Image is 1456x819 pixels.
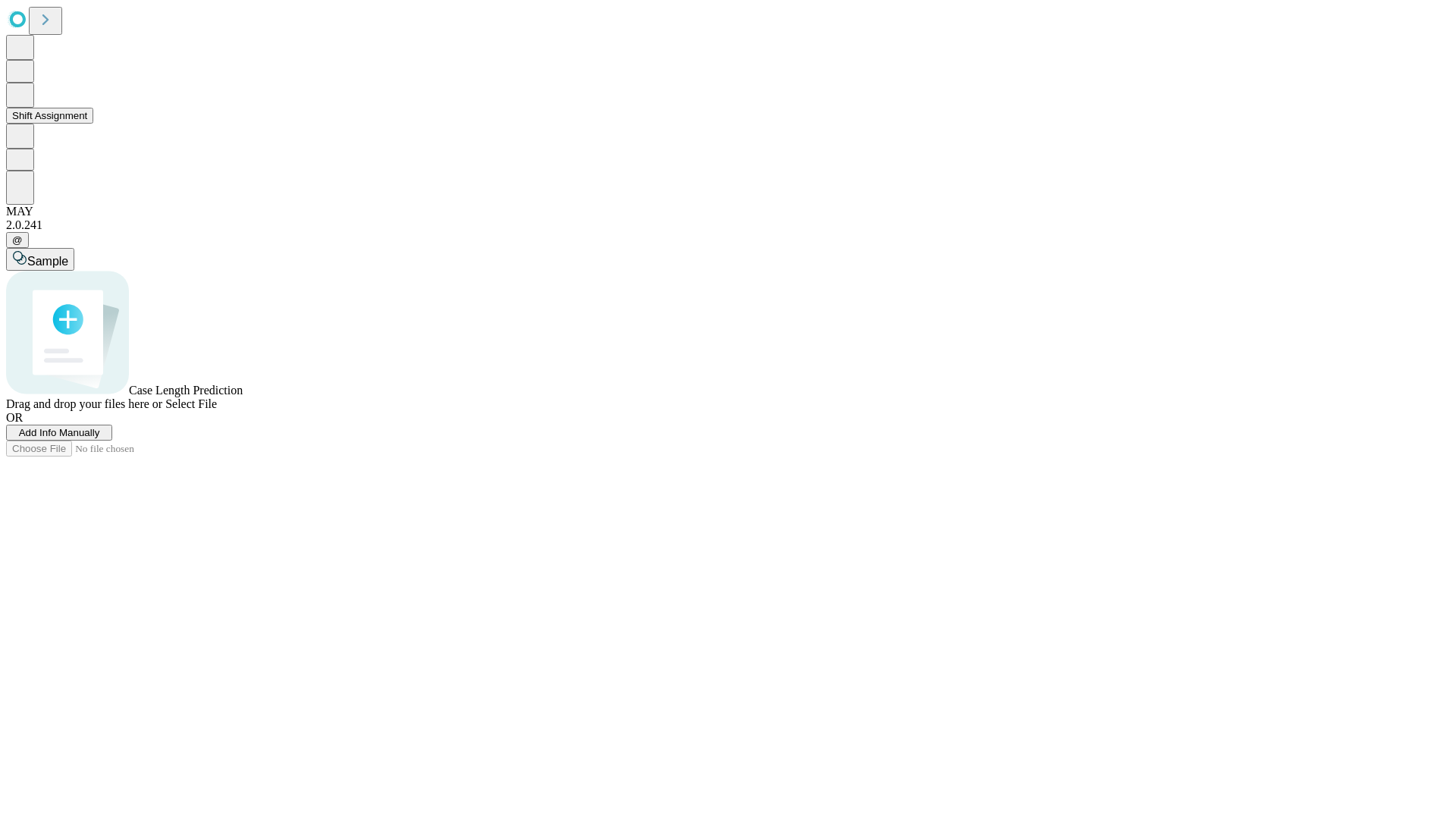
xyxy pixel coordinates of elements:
[6,397,162,410] span: Drag and drop your files here or
[6,218,1450,232] div: 2.0.241
[6,232,29,248] button: @
[6,425,112,441] button: Add Info Manually
[12,234,23,246] span: @
[6,248,74,271] button: Sample
[6,205,1450,218] div: MAY
[6,108,93,124] button: Shift Assignment
[165,397,217,410] span: Select File
[6,411,23,424] span: OR
[129,384,243,397] span: Case Length Prediction
[19,427,100,438] span: Add Info Manually
[27,255,68,268] span: Sample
